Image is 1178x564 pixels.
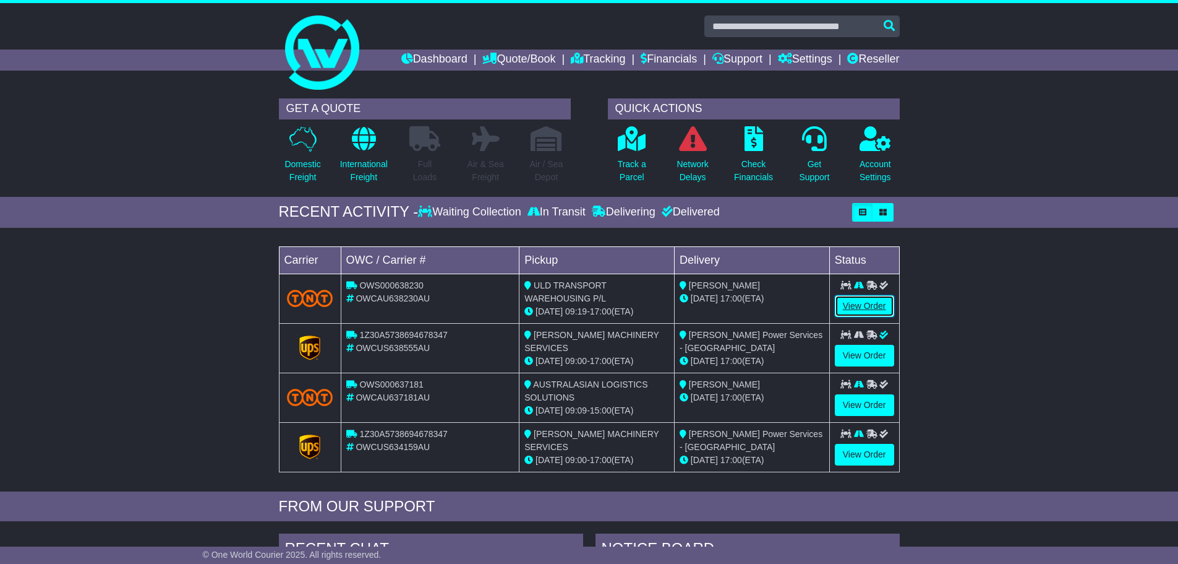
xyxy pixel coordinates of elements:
p: Account Settings [860,158,891,184]
a: View Order [835,394,894,416]
span: [DATE] [536,356,563,366]
div: (ETA) [680,355,824,368]
span: AUSTRALASIAN LOGISTICS SOLUTIONS [524,380,647,402]
span: 17:00 [720,293,742,303]
a: CheckFinancials [733,126,774,191]
a: Track aParcel [617,126,647,191]
p: Track a Parcel [618,158,646,184]
span: [PERSON_NAME] Power Services - [GEOGRAPHIC_DATA] [680,429,822,452]
img: GetCarrierServiceLogo [299,336,320,360]
div: - (ETA) [524,454,669,467]
div: (ETA) [680,391,824,404]
span: [PERSON_NAME] MACHINERY SERVICES [524,429,659,452]
span: 1Z30A5738694678347 [359,330,447,340]
a: DomesticFreight [284,126,321,191]
td: Delivery [674,246,829,274]
div: - (ETA) [524,355,669,368]
span: ULD TRANSPORT WAREHOUSING P/L [524,280,606,303]
span: 09:00 [565,356,587,366]
div: GET A QUOTE [279,98,571,119]
span: [PERSON_NAME] MACHINERY SERVICES [524,330,659,353]
span: OWCAU637181AU [356,393,430,402]
span: [DATE] [691,393,718,402]
td: Status [829,246,899,274]
span: 1Z30A5738694678347 [359,429,447,439]
a: Quote/Book [482,50,555,71]
td: Pickup [519,246,675,274]
a: Dashboard [401,50,467,71]
span: 09:19 [565,306,587,316]
a: Support [712,50,762,71]
img: GetCarrierServiceLogo [299,435,320,459]
div: In Transit [524,206,589,219]
span: [DATE] [691,356,718,366]
span: OWCUS638555AU [356,343,430,353]
span: OWCAU638230AU [356,293,430,303]
img: TNT_Domestic.png [287,290,333,306]
span: [DATE] [691,455,718,465]
td: Carrier [279,246,341,274]
span: [DATE] [536,406,563,415]
span: 17:00 [590,306,612,316]
p: Check Financials [734,158,773,184]
p: Network Delays [676,158,708,184]
a: Tracking [571,50,625,71]
span: [PERSON_NAME] [689,380,760,389]
span: 09:00 [565,455,587,465]
span: [DATE] [536,306,563,316]
span: [PERSON_NAME] [689,280,760,290]
div: Delivering [589,206,659,219]
span: OWS000637181 [359,380,424,389]
span: 15:00 [590,406,612,415]
span: 17:00 [720,455,742,465]
a: Reseller [847,50,899,71]
span: OWS000638230 [359,280,424,290]
a: GetSupport [798,126,830,191]
p: International Freight [340,158,388,184]
a: Financials [641,50,697,71]
a: AccountSettings [859,126,892,191]
div: Waiting Collection [418,206,524,219]
div: QUICK ACTIONS [608,98,900,119]
span: [DATE] [691,293,718,303]
p: Domestic Freight [284,158,320,184]
span: © One World Courier 2025. All rights reserved. [203,550,382,560]
div: FROM OUR SUPPORT [279,498,900,516]
span: 17:00 [590,455,612,465]
img: TNT_Domestic.png [287,389,333,406]
div: - (ETA) [524,305,669,318]
span: [PERSON_NAME] Power Services - [GEOGRAPHIC_DATA] [680,330,822,353]
a: Settings [778,50,832,71]
a: View Order [835,444,894,466]
div: Delivered [659,206,720,219]
a: View Order [835,295,894,317]
span: 17:00 [720,393,742,402]
a: InternationalFreight [339,126,388,191]
span: OWCUS634159AU [356,442,430,452]
p: Full Loads [409,158,440,184]
p: Air / Sea Depot [530,158,563,184]
div: (ETA) [680,292,824,305]
a: View Order [835,345,894,367]
span: 09:09 [565,406,587,415]
div: RECENT ACTIVITY - [279,203,419,221]
span: 17:00 [720,356,742,366]
div: - (ETA) [524,404,669,417]
span: [DATE] [536,455,563,465]
div: (ETA) [680,454,824,467]
p: Air & Sea Freight [467,158,504,184]
p: Get Support [799,158,829,184]
span: 17:00 [590,356,612,366]
td: OWC / Carrier # [341,246,519,274]
a: NetworkDelays [676,126,709,191]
